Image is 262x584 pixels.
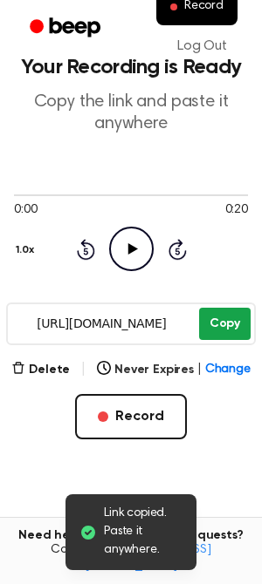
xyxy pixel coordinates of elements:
button: Record [75,394,186,439]
button: Copy [199,308,251,340]
button: 1.0x [14,235,40,265]
a: [EMAIL_ADDRESS][DOMAIN_NAME] [85,544,211,572]
a: Log Out [160,25,245,67]
a: Beep [17,11,116,45]
p: Copy the link and paste it anywhere [14,92,248,135]
span: 0:20 [225,201,248,220]
span: 0:00 [14,201,37,220]
span: Link copied. Paste it anywhere. [104,505,183,560]
span: Change [205,361,251,379]
button: Never Expires|Change [97,361,251,379]
h1: Your Recording is Ready [14,57,248,78]
span: Contact us [10,543,252,574]
span: | [80,359,86,380]
span: | [197,361,202,379]
button: Delete [11,361,70,379]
